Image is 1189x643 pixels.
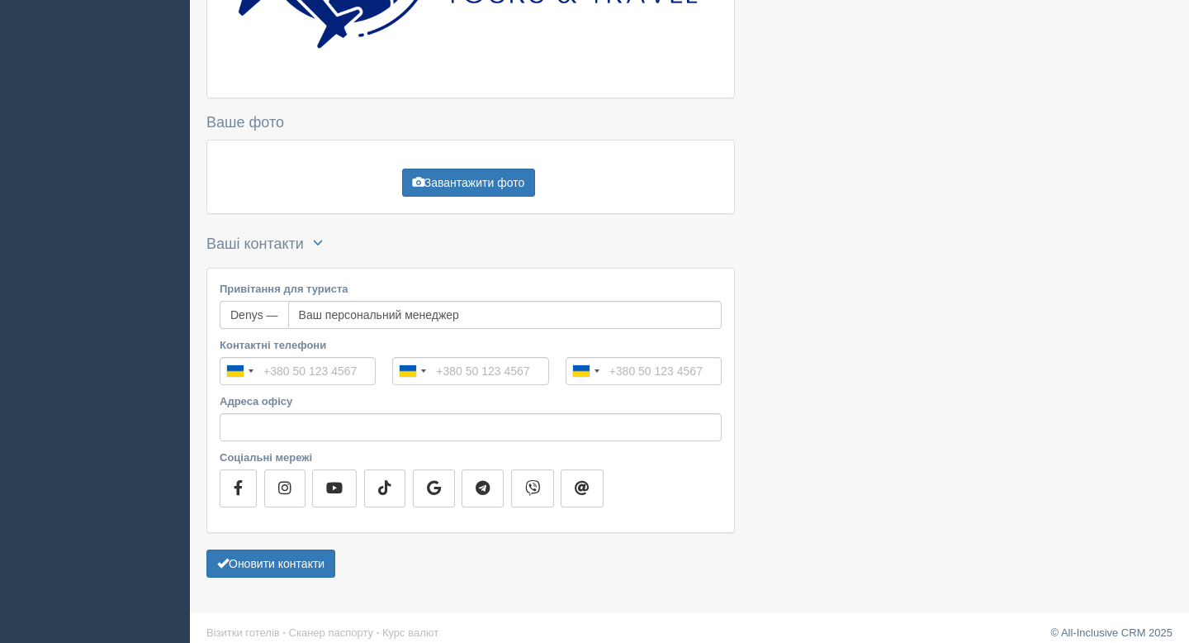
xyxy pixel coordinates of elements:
[402,169,535,197] button: Завантажити фото
[220,301,288,329] span: Denys —
[220,450,722,465] label: Соціальні мережі
[206,550,335,578] button: Оновити контакти
[392,357,548,385] input: +380 50 123 4567
[282,626,286,639] span: ·
[220,413,722,441] input: Наприклад: вул. Банкова 10, Київ
[1050,626,1172,639] a: © All-Inclusive CRM 2025
[289,626,373,639] a: Сканер паспорту
[566,357,722,385] input: +380 50 123 4567
[393,358,431,384] button: Selected country
[566,358,604,384] button: Selected country
[377,626,380,639] span: ·
[220,281,722,297] label: Привітання для туриста
[220,357,376,385] input: +380 50 123 4567
[206,115,735,131] h4: Ваше фото
[220,337,376,353] label: Контактні телефони
[382,626,438,639] a: Курс валют
[206,626,280,639] a: Візитки готелів
[206,231,735,260] h4: Ваші контакти
[220,393,722,409] label: Адреса офісу
[220,358,258,384] button: Selected country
